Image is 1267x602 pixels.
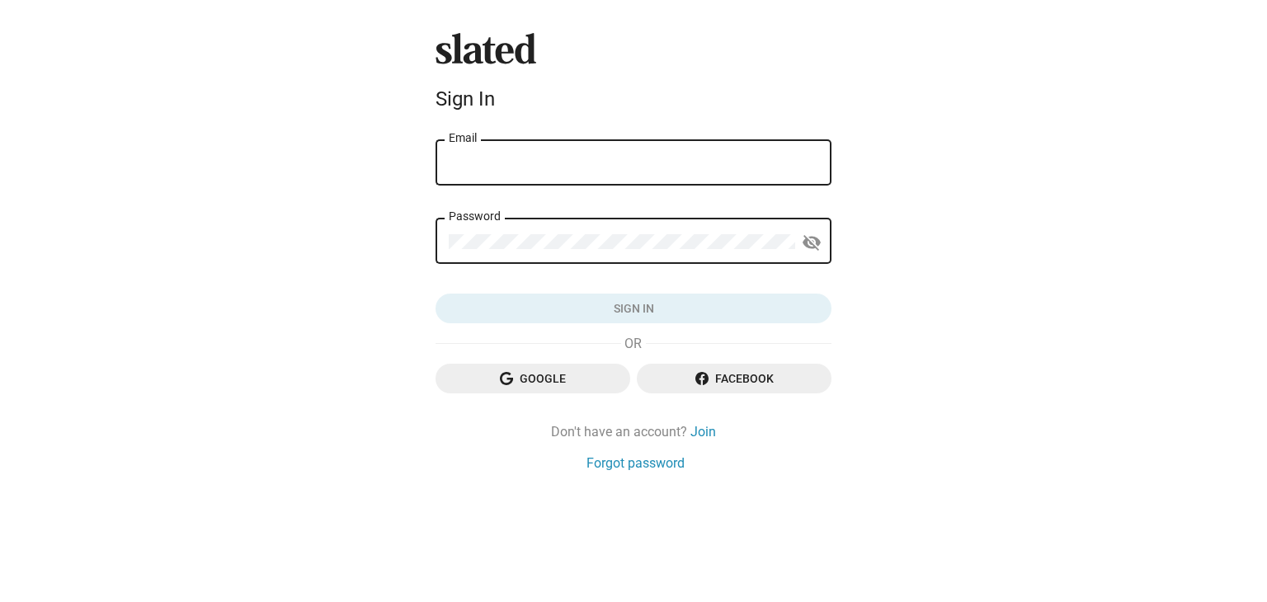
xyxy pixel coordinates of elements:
button: Google [436,364,630,393]
div: Sign In [436,87,831,111]
button: Show password [795,226,828,259]
div: Don't have an account? [436,423,831,440]
a: Join [690,423,716,440]
span: Google [449,364,617,393]
span: Facebook [650,364,818,393]
sl-branding: Sign In [436,33,831,117]
a: Forgot password [586,454,685,472]
mat-icon: visibility_off [802,230,822,256]
button: Facebook [637,364,831,393]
